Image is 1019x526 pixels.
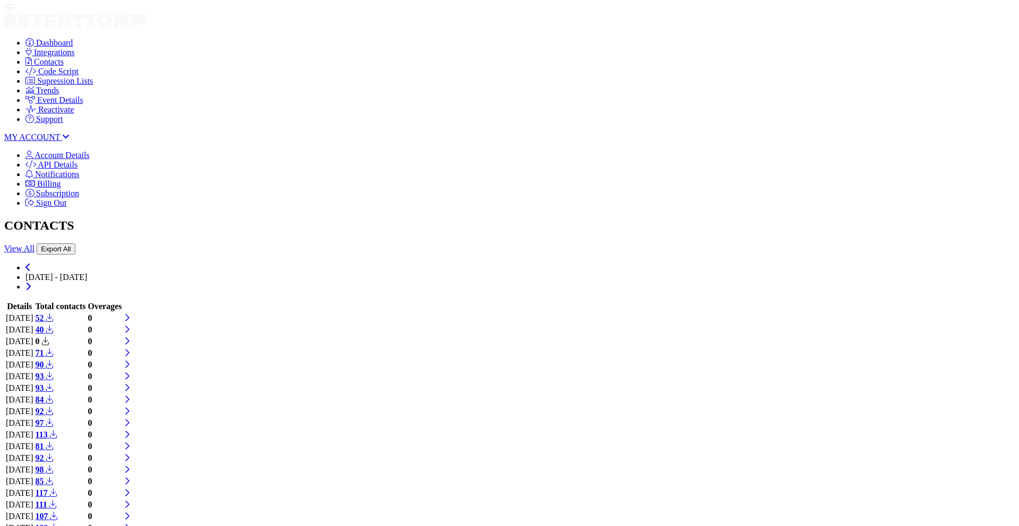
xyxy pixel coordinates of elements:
[37,243,75,255] button: Export All
[88,372,92,381] strong: 0
[88,348,92,357] strong: 0
[5,383,34,393] td: [DATE]
[36,313,44,322] strong: 52
[36,38,73,47] span: Dashboard
[25,273,1015,282] li: [DATE] - [DATE]
[36,372,54,381] a: 93
[88,337,92,346] strong: 0
[5,348,34,358] td: [DATE]
[34,57,64,66] span: Contacts
[88,442,92,451] strong: 0
[36,465,44,474] strong: 98
[25,282,31,291] a: Next
[36,372,44,381] strong: 93
[25,198,66,207] a: Sign Out
[34,48,74,57] span: Integrations
[36,477,54,486] a: 85
[5,394,34,405] td: [DATE]
[4,133,60,142] span: MY ACCOUNT
[36,500,57,509] a: 111
[36,198,66,207] span: Sign Out
[37,76,93,85] span: Supression Lists
[25,115,63,124] a: Support
[36,430,48,439] strong: 113
[5,511,34,522] td: [DATE]
[36,442,44,451] strong: 81
[5,499,34,510] td: [DATE]
[5,453,34,463] td: [DATE]
[88,418,92,427] strong: 0
[5,336,34,347] td: [DATE]
[25,160,77,169] a: API Details
[36,189,79,198] span: Subscription
[36,465,54,474] a: 98
[25,57,64,66] a: Contacts
[5,371,34,382] td: [DATE]
[25,179,61,188] a: Billing
[5,488,34,498] td: [DATE]
[37,179,61,188] span: Billing
[36,488,48,497] strong: 117
[36,407,54,416] a: 92
[36,407,44,416] strong: 92
[5,313,34,323] td: [DATE]
[25,48,74,57] a: Integrations
[88,301,123,312] th: Overages
[5,464,34,475] td: [DATE]
[38,67,79,76] span: Code Script
[88,325,92,334] strong: 0
[88,383,92,392] strong: 0
[36,348,54,357] a: 71
[36,512,48,521] strong: 107
[36,325,54,334] a: 40
[88,488,92,497] strong: 0
[34,151,90,160] span: Account Details
[25,86,59,95] a: Trends
[88,512,92,521] strong: 0
[36,488,57,497] a: 117
[88,477,92,486] strong: 0
[25,170,80,179] a: Notifications
[36,418,54,427] a: 97
[25,263,31,272] a: Previous
[5,429,34,440] td: [DATE]
[36,418,44,427] strong: 97
[25,189,79,198] a: Subscription
[4,244,34,253] a: View All
[36,360,44,369] strong: 90
[5,476,34,487] td: [DATE]
[37,95,83,104] span: Event Details
[88,395,92,404] strong: 0
[36,313,54,322] a: 52
[36,360,54,369] a: 90
[88,407,92,416] strong: 0
[5,418,34,428] td: [DATE]
[5,325,34,335] td: [DATE]
[5,360,34,370] td: [DATE]
[36,442,54,451] a: 81
[36,500,47,509] strong: 111
[35,301,87,312] th: Total contacts
[4,14,146,28] img: Retention.com
[36,325,44,334] strong: 40
[36,115,63,124] span: Support
[36,430,57,439] a: 113
[88,500,92,509] strong: 0
[5,406,34,417] td: [DATE]
[25,38,73,47] a: Dashboard
[25,76,93,85] a: Supression Lists
[25,151,90,160] a: Account Details
[88,465,92,474] strong: 0
[36,477,44,486] strong: 85
[4,133,70,142] a: MY ACCOUNT
[36,512,58,521] a: 107
[36,337,40,346] strong: 0
[25,95,83,104] a: Event Details
[88,360,92,369] strong: 0
[25,105,74,114] a: Reactivate
[36,395,54,404] a: 84
[38,160,77,169] span: API Details
[36,453,44,462] strong: 92
[38,105,74,114] span: Reactivate
[36,453,54,462] a: 92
